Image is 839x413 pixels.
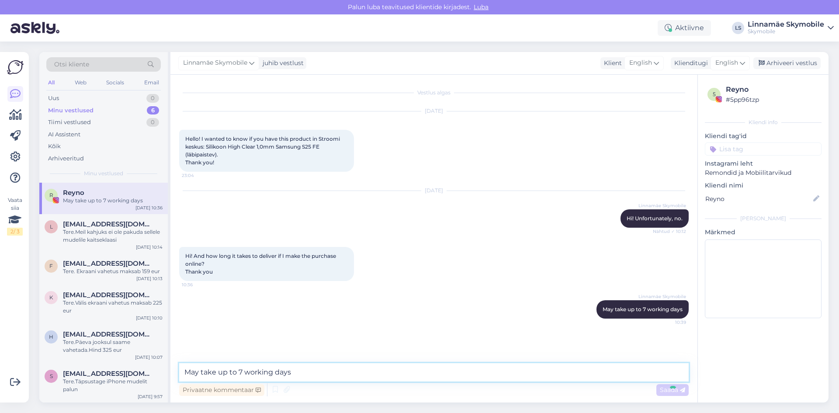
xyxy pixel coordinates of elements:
div: [DATE] 10:36 [135,205,163,211]
span: Kertallar@gmail.com [63,291,154,299]
div: May take up to 7 working days [63,197,163,205]
div: Arhiveeritud [48,154,84,163]
span: 23:04 [182,172,215,179]
a: Linnamäe SkymobileSkymobile [748,21,834,35]
span: English [629,58,652,68]
div: Email [142,77,161,88]
p: Remondid ja Mobiilitarvikud [705,168,822,177]
div: Aktiivne [658,20,711,36]
div: [PERSON_NAME] [705,215,822,222]
span: May take up to 7 working days [603,306,683,312]
div: Arhiveeri vestlus [753,57,821,69]
span: Luba [471,3,491,11]
div: Klient [600,59,622,68]
span: Heilikalind@gmail.com [63,330,154,338]
div: 0 [146,118,159,127]
span: 5 [713,91,716,97]
div: Socials [104,77,126,88]
div: Minu vestlused [48,106,94,115]
span: Linnamäe Skymobile [183,58,247,68]
span: ssauka@gmail.com [63,370,154,378]
span: failzor98@gmail.com [63,260,154,267]
div: Tere.Välis ekraani vahetus maksab 225 eur [63,299,163,315]
span: Reyno [63,189,84,197]
div: 0 [146,94,159,103]
span: H [49,333,53,340]
div: [DATE] 10:10 [136,315,163,321]
span: Hi! And how long it takes to deliver if I make the purchase online? Thank you [185,253,337,275]
div: LS [732,22,744,34]
p: Instagrami leht [705,159,822,168]
div: [DATE] 9:57 [138,393,163,400]
div: [DATE] 10:14 [136,244,163,250]
span: Linnamäe Skymobile [638,202,686,209]
div: AI Assistent [48,130,80,139]
div: Tere.Päeva jooksul saame vahetada.Hind 325 eur [63,338,163,354]
span: 10:39 [653,319,686,326]
img: Askly Logo [7,59,24,76]
input: Lisa nimi [705,194,811,204]
div: Linnamäe Skymobile [748,21,824,28]
span: 10:36 [182,281,215,288]
div: Tere. Ekraani vahetus maksab 159 eur [63,267,163,275]
div: Reyno [726,84,819,95]
div: 6 [147,106,159,115]
div: Klienditugi [671,59,708,68]
span: s [50,373,53,379]
span: Hi! Unfortunately, no. [627,215,683,222]
p: Märkmed [705,228,822,237]
div: Uus [48,94,59,103]
p: Kliendi tag'id [705,132,822,141]
div: Kõik [48,142,61,151]
div: All [46,77,56,88]
span: Linnamäe Skymobile [638,293,686,300]
div: [DATE] 10:13 [136,275,163,282]
span: Nähtud ✓ 10:12 [653,228,686,235]
div: Tere.Täpsustage iPhone mudelit palun [63,378,163,393]
div: Tere.Meil kahjuks ei ole pakuda sellele mudelile kaitseklaasi [63,228,163,244]
div: Vestlus algas [179,89,689,97]
span: K [49,294,53,301]
div: [DATE] 10:07 [135,354,163,361]
div: Tiimi vestlused [48,118,91,127]
span: English [715,58,738,68]
div: Web [73,77,88,88]
span: l [50,223,53,230]
span: R [49,192,53,198]
span: f [49,263,53,269]
div: 2 / 3 [7,228,23,236]
div: [DATE] [179,187,689,194]
div: Skymobile [748,28,824,35]
span: Minu vestlused [84,170,123,177]
span: Hello! I wanted to know if you have this product in Stroomi keskus: Silikoon High Clear 1,0mm Sam... [185,135,341,166]
div: Kliendi info [705,118,822,126]
div: juhib vestlust [259,59,304,68]
span: lliisakove@gmail.com [63,220,154,228]
div: [DATE] [179,107,689,115]
div: Vaata siia [7,196,23,236]
input: Lisa tag [705,142,822,156]
div: # 5pp96tzp [726,95,819,104]
span: Otsi kliente [54,60,89,69]
p: Kliendi nimi [705,181,822,190]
